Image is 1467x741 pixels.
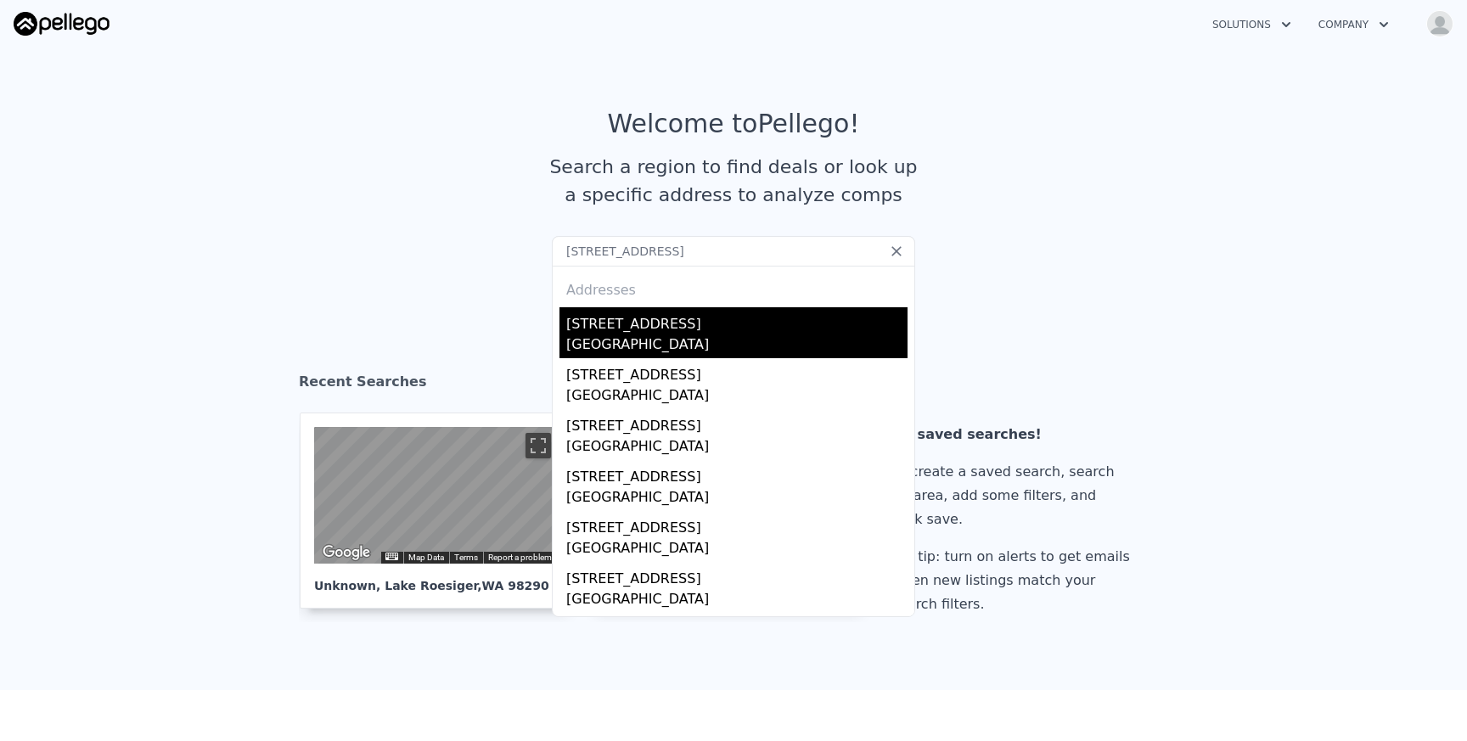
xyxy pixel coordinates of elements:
[543,153,924,209] div: Search a region to find deals or look up a specific address to analyze comps
[566,334,908,358] div: [GEOGRAPHIC_DATA]
[892,423,1137,446] div: No saved searches!
[566,307,908,334] div: [STREET_ADDRESS]
[488,553,552,562] a: Report a problem
[566,358,908,385] div: [STREET_ADDRESS]
[314,564,557,594] div: Unknown , Lake Roesiger
[566,613,908,640] div: [STREET_ADDRESS]
[318,542,374,564] a: Open this area in Google Maps (opens a new window)
[566,385,908,409] div: [GEOGRAPHIC_DATA]
[566,436,908,460] div: [GEOGRAPHIC_DATA]
[1199,9,1305,40] button: Solutions
[566,487,908,511] div: [GEOGRAPHIC_DATA]
[1426,10,1453,37] img: avatar
[314,427,557,564] div: Street View
[559,267,908,307] div: Addresses
[566,511,908,538] div: [STREET_ADDRESS]
[299,358,1168,413] div: Recent Searches
[566,589,908,613] div: [GEOGRAPHIC_DATA]
[300,413,585,609] a: Map Unknown, Lake Roesiger,WA 98290
[892,460,1137,531] div: To create a saved search, search an area, add some filters, and click save.
[566,460,908,487] div: [STREET_ADDRESS]
[385,553,397,560] button: Keyboard shortcuts
[526,433,551,458] button: Toggle fullscreen view
[608,109,860,139] div: Welcome to Pellego !
[566,409,908,436] div: [STREET_ADDRESS]
[454,553,478,562] a: Terms
[477,579,549,592] span: , WA 98290
[892,545,1137,616] div: Pro tip: turn on alerts to get emails when new listings match your search filters.
[318,542,374,564] img: Google
[552,236,915,267] input: Search an address or region...
[566,562,908,589] div: [STREET_ADDRESS]
[1305,9,1402,40] button: Company
[314,427,557,564] div: Map
[14,12,110,36] img: Pellego
[566,538,908,562] div: [GEOGRAPHIC_DATA]
[408,552,444,564] button: Map Data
